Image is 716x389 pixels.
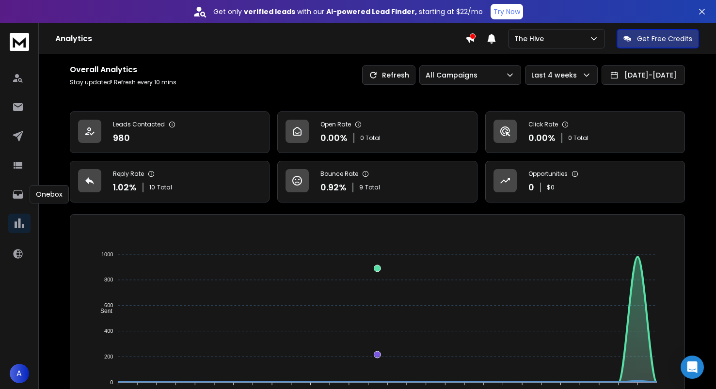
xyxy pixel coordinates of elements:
a: Click Rate0.00%0 Total [485,111,685,153]
tspan: 600 [104,302,113,308]
button: Get Free Credits [617,29,699,48]
button: Refresh [362,65,415,85]
p: Get only with our starting at $22/mo [213,7,483,16]
button: A [10,364,29,383]
p: Bounce Rate [320,170,358,178]
span: Total [157,184,172,191]
a: Leads Contacted980 [70,111,270,153]
strong: AI-powered Lead Finder, [326,7,417,16]
img: logo [10,33,29,51]
p: 1.02 % [113,181,137,194]
p: 980 [113,131,130,145]
tspan: 0 [110,379,113,385]
p: Stay updated! Refresh every 10 mins. [70,78,178,86]
h1: Analytics [55,33,465,45]
tspan: 1000 [101,251,113,257]
div: Open Intercom Messenger [681,356,704,379]
div: Onebox [30,185,69,203]
p: Refresh [382,70,409,80]
span: Sent [93,308,112,314]
p: Try Now [493,7,520,16]
p: 0 Total [568,134,589,142]
p: 0.00 % [528,131,556,145]
a: Open Rate0.00%0 Total [277,111,477,153]
p: Last 4 weeks [531,70,581,80]
p: 0.00 % [320,131,348,145]
a: Opportunities0$0 [485,161,685,202]
p: Click Rate [528,121,558,128]
tspan: 200 [104,354,113,359]
p: Leads Contacted [113,121,165,128]
span: 9 [359,184,363,191]
p: 0 Total [360,134,381,142]
tspan: 800 [104,277,113,283]
p: Get Free Credits [637,34,692,44]
strong: verified leads [244,7,295,16]
p: Opportunities [528,170,568,178]
button: [DATE]-[DATE] [602,65,685,85]
p: The Hive [514,34,548,44]
button: Try Now [491,4,523,19]
p: Reply Rate [113,170,144,178]
h1: Overall Analytics [70,64,178,76]
tspan: 400 [104,328,113,334]
p: 0 [528,181,534,194]
p: $ 0 [547,184,555,191]
span: 10 [149,184,155,191]
a: Reply Rate1.02%10Total [70,161,270,202]
p: 0.92 % [320,181,347,194]
p: Open Rate [320,121,351,128]
a: Bounce Rate0.92%9Total [277,161,477,202]
p: All Campaigns [426,70,481,80]
span: Total [365,184,380,191]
